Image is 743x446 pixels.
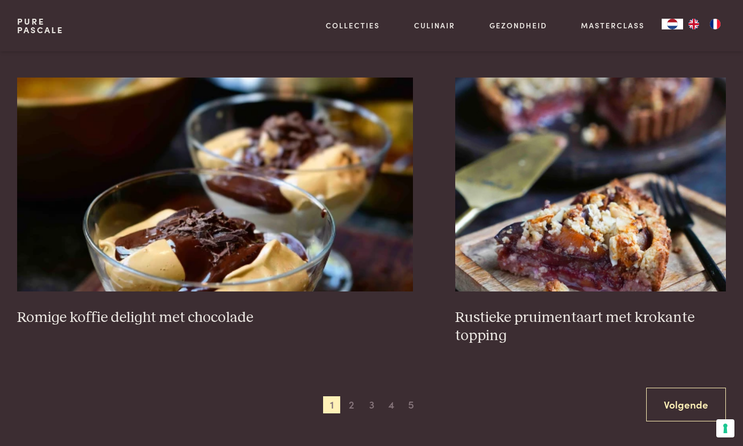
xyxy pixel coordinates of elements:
span: 5 [403,396,420,413]
a: Masterclass [581,20,645,31]
a: PurePascale [17,17,64,34]
div: Language [662,19,683,29]
span: 4 [383,396,400,413]
span: 2 [343,396,360,413]
a: Collecties [326,20,380,31]
ul: Language list [683,19,726,29]
span: 1 [323,396,340,413]
img: Romige koffie delight met chocolade [17,78,413,291]
a: FR [704,19,726,29]
h3: Romige koffie delight met chocolade [17,309,413,327]
img: Rustieke pruimentaart met krokante topping [455,78,726,291]
h3: Rustieke pruimentaart met krokante topping [455,309,726,345]
a: Rustieke pruimentaart met krokante topping Rustieke pruimentaart met krokante topping [455,78,726,345]
a: EN [683,19,704,29]
a: Volgende [646,388,726,421]
a: NL [662,19,683,29]
span: 3 [363,396,380,413]
aside: Language selected: Nederlands [662,19,726,29]
button: Uw voorkeuren voor toestemming voor trackingtechnologieën [716,419,734,437]
a: Gezondheid [489,20,547,31]
a: Romige koffie delight met chocolade Romige koffie delight met chocolade [17,78,413,327]
a: Culinair [414,20,455,31]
